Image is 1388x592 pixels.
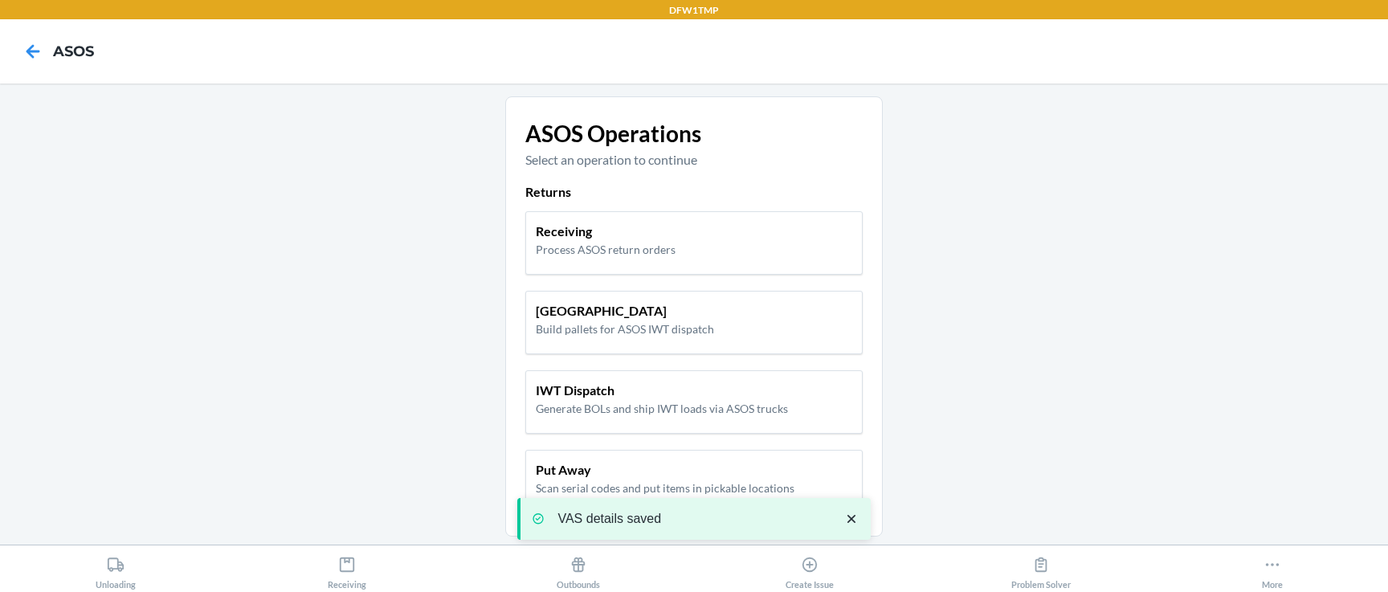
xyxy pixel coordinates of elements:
div: More [1262,549,1283,590]
p: Returns [525,182,863,202]
svg: close toast [843,511,859,527]
p: DFW1TMP [669,3,719,18]
p: Receiving [536,222,676,241]
p: Process ASOS return orders [536,241,676,258]
button: Outbounds [463,545,694,590]
button: Problem Solver [925,545,1157,590]
p: IWT Dispatch [536,381,788,400]
p: Build pallets for ASOS IWT dispatch [536,320,714,337]
h4: ASOS [53,41,94,62]
div: Problem Solver [1011,549,1071,590]
div: Unloading [96,549,136,590]
p: Select an operation to continue [525,150,863,169]
div: Receiving [328,549,366,590]
p: Generate BOLs and ship IWT loads via ASOS trucks [536,400,788,417]
p: ASOS Operations [525,116,863,150]
p: [GEOGRAPHIC_DATA] [536,301,714,320]
button: Receiving [231,545,463,590]
p: VAS details saved [557,511,827,527]
button: More [1157,545,1388,590]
